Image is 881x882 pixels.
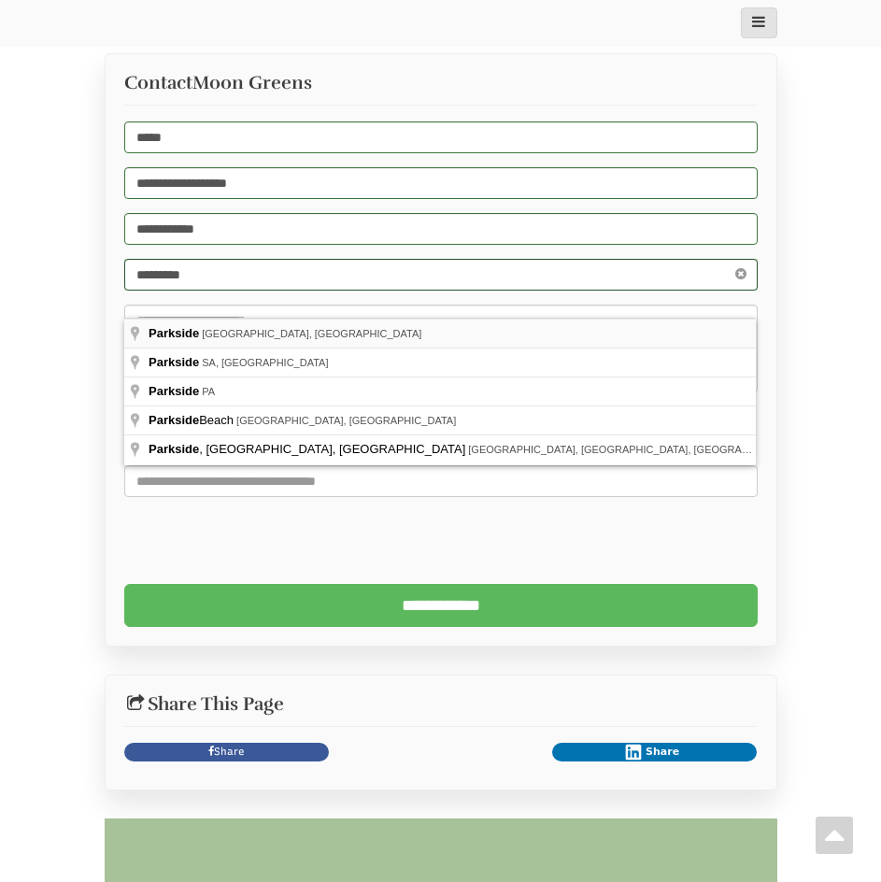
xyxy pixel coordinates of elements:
[149,442,199,456] span: Parkside
[552,743,757,761] button: Share
[202,386,215,397] span: PA
[124,73,758,93] h3: Contact
[192,73,312,93] span: Moon Greens
[338,743,543,761] iframe: X Post Button
[149,384,199,398] span: Parkside
[468,444,801,455] span: [GEOGRAPHIC_DATA], [GEOGRAPHIC_DATA], [GEOGRAPHIC_DATA]
[202,357,328,368] span: SA, [GEOGRAPHIC_DATA]
[236,415,456,426] span: [GEOGRAPHIC_DATA], [GEOGRAPHIC_DATA]
[149,413,236,427] span: Beach
[124,743,329,761] a: Share
[149,326,199,340] span: Parkside
[149,355,199,369] span: Parkside
[149,442,468,456] span: , [GEOGRAPHIC_DATA], [GEOGRAPHIC_DATA]
[202,328,421,339] span: [GEOGRAPHIC_DATA], [GEOGRAPHIC_DATA]
[124,511,343,567] iframe: reCAPTCHA
[741,7,777,38] button: main_menu
[149,413,199,427] span: Parkside
[124,694,758,715] h2: Share This Page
